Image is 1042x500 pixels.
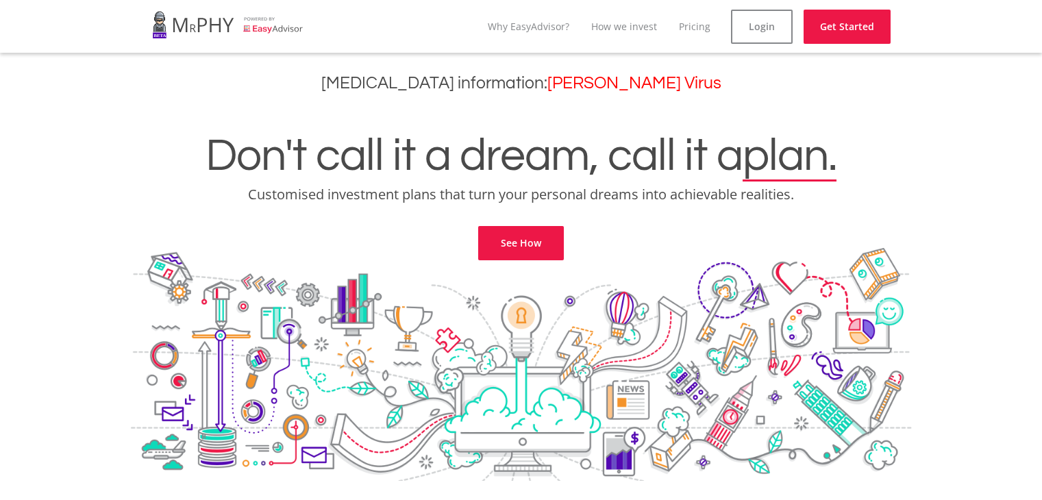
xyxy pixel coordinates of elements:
a: Get Started [804,10,891,44]
span: plan. [743,133,836,179]
a: See How [478,226,564,260]
a: Login [731,10,793,44]
a: Pricing [679,20,710,33]
p: Customised investment plans that turn your personal dreams into achievable realities. [10,185,1032,204]
h1: Don't call it a dream, call it a [10,133,1032,179]
a: Why EasyAdvisor? [488,20,569,33]
a: [PERSON_NAME] Virus [547,75,721,92]
a: How we invest [591,20,657,33]
h3: [MEDICAL_DATA] information: [10,73,1032,93]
